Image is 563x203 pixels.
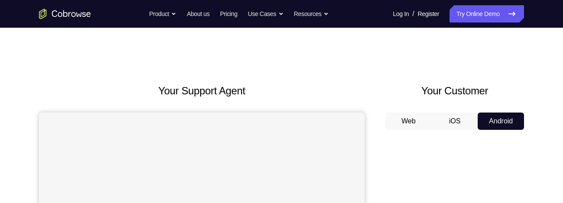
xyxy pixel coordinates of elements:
a: Pricing [220,5,237,23]
button: Product [149,5,177,23]
a: About us [187,5,209,23]
button: Web [385,113,432,130]
a: Register [418,5,439,23]
button: iOS [432,113,478,130]
button: Android [478,113,524,130]
a: Log In [393,5,409,23]
button: Use Cases [248,5,283,23]
h2: Your Support Agent [39,83,365,99]
a: Go to the home page [39,9,91,19]
span: / [412,9,414,19]
button: Resources [294,5,329,23]
a: Try Online Demo [450,5,524,23]
h2: Your Customer [385,83,524,99]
